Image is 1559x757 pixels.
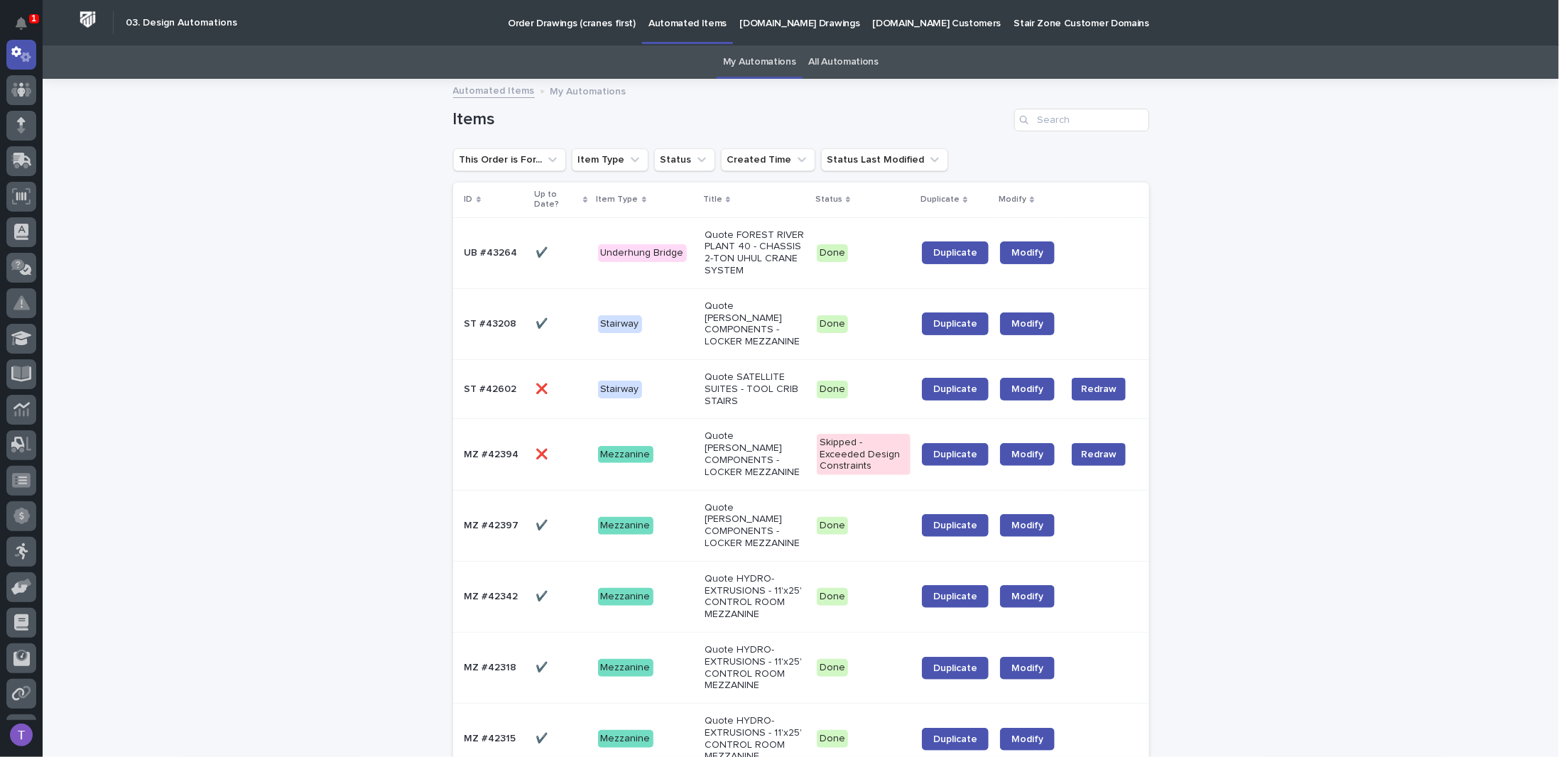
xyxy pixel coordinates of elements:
[1081,447,1117,462] span: Redraw
[6,9,36,38] button: Notifications
[1000,378,1055,401] a: Modify
[453,419,1149,490] tr: MZ #42394MZ #42394 ❌❌ MezzanineQuote [PERSON_NAME] COMPONENTS - LOCKER MEZZANINESkipped - Exceede...
[817,517,848,535] div: Done
[1000,657,1055,680] a: Modify
[536,588,550,603] p: ✔️
[920,192,960,207] p: Duplicate
[705,502,805,550] p: Quote [PERSON_NAME] COMPONENTS - LOCKER MEZZANINE
[598,659,653,677] div: Mezzanine
[453,217,1149,288] tr: UB #43264UB #43264 ✔️✔️ Underhung BridgeQuote FOREST RIVER PLANT 40 - CHASSIS 2-TON UHUL CRANE SY...
[465,659,520,674] p: MZ #42318
[598,315,642,333] div: Stairway
[597,192,639,207] p: Item Type
[933,592,977,601] span: Duplicate
[465,244,521,259] p: UB #43264
[705,430,805,478] p: Quote [PERSON_NAME] COMPONENTS - LOCKER MEZZANINE
[821,148,948,171] button: Status Last Modified
[6,720,36,750] button: users-avatar
[1011,663,1043,673] span: Modify
[1011,319,1043,329] span: Modify
[922,728,989,751] a: Duplicate
[453,490,1149,561] tr: MZ #42397MZ #42397 ✔️✔️ MezzanineQuote [PERSON_NAME] COMPONENTS - LOCKER MEZZANINEDoneDuplicateMo...
[18,17,36,40] div: Notifications1
[1000,728,1055,751] a: Modify
[534,187,580,213] p: Up to Date?
[1011,248,1043,258] span: Modify
[933,663,977,673] span: Duplicate
[705,229,805,277] p: Quote FOREST RIVER PLANT 40 - CHASSIS 2-TON UHUL CRANE SYSTEM
[598,244,687,262] div: Underhung Bridge
[536,730,550,745] p: ✔️
[933,248,977,258] span: Duplicate
[922,241,989,264] a: Duplicate
[536,517,550,532] p: ✔️
[465,381,520,396] p: ST #42602
[536,659,550,674] p: ✔️
[75,6,101,33] img: Workspace Logo
[817,381,848,398] div: Done
[536,315,550,330] p: ✔️
[723,45,796,79] a: My Automations
[1011,734,1043,744] span: Modify
[817,659,848,677] div: Done
[465,446,522,461] p: MZ #42394
[1000,514,1055,537] a: Modify
[1011,384,1043,394] span: Modify
[999,192,1026,207] p: Modify
[1011,521,1043,530] span: Modify
[598,381,642,398] div: Stairway
[1000,241,1055,264] a: Modify
[453,288,1149,359] tr: ST #43208ST #43208 ✔️✔️ StairwayQuote [PERSON_NAME] COMPONENTS - LOCKER MEZZANINEDoneDuplicateModify
[705,300,805,348] p: Quote [PERSON_NAME] COMPONENTS - LOCKER MEZZANINE
[453,632,1149,703] tr: MZ #42318MZ #42318 ✔️✔️ MezzanineQuote HYDRO-EXTRUSIONS - 11'x25' CONTROL ROOM MEZZANINEDoneDupli...
[922,443,989,466] a: Duplicate
[933,319,977,329] span: Duplicate
[817,730,848,748] div: Done
[598,446,653,464] div: Mezzanine
[453,359,1149,418] tr: ST #42602ST #42602 ❌❌ StairwayQuote SATELLITE SUITES - TOOL CRIB STAIRSDoneDuplicateModifyRedraw
[465,192,473,207] p: ID
[703,192,722,207] p: Title
[598,730,653,748] div: Mezzanine
[654,148,715,171] button: Status
[1000,585,1055,608] a: Modify
[598,588,653,606] div: Mezzanine
[922,312,989,335] a: Duplicate
[705,573,805,621] p: Quote HYDRO-EXTRUSIONS - 11'x25' CONTROL ROOM MEZZANINE
[817,244,848,262] div: Done
[721,148,815,171] button: Created Time
[598,517,653,535] div: Mezzanine
[809,45,879,79] a: All Automations
[453,561,1149,632] tr: MZ #42342MZ #42342 ✔️✔️ MezzanineQuote HYDRO-EXTRUSIONS - 11'x25' CONTROL ROOM MEZZANINEDoneDupli...
[1011,592,1043,601] span: Modify
[705,371,805,407] p: Quote SATELLITE SUITES - TOOL CRIB STAIRS
[465,730,519,745] p: MZ #42315
[933,734,977,744] span: Duplicate
[536,244,550,259] p: ✔️
[705,644,805,692] p: Quote HYDRO-EXTRUSIONS - 11'x25' CONTROL ROOM MEZZANINE
[31,13,36,23] p: 1
[817,434,911,475] div: Skipped - Exceeded Design Constraints
[817,588,848,606] div: Done
[1011,450,1043,459] span: Modify
[933,450,977,459] span: Duplicate
[922,585,989,608] a: Duplicate
[550,82,626,98] p: My Automations
[536,381,550,396] p: ❌
[1072,378,1126,401] button: Redraw
[1072,443,1126,466] button: Redraw
[536,446,550,461] p: ❌
[453,82,535,98] a: Automated Items
[933,384,977,394] span: Duplicate
[453,109,1009,130] h1: Items
[572,148,648,171] button: Item Type
[922,514,989,537] a: Duplicate
[126,17,237,29] h2: 03. Design Automations
[1000,312,1055,335] a: Modify
[453,148,566,171] button: This Order is For...
[922,378,989,401] a: Duplicate
[1014,109,1149,131] input: Search
[465,315,520,330] p: ST #43208
[1081,382,1117,396] span: Redraw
